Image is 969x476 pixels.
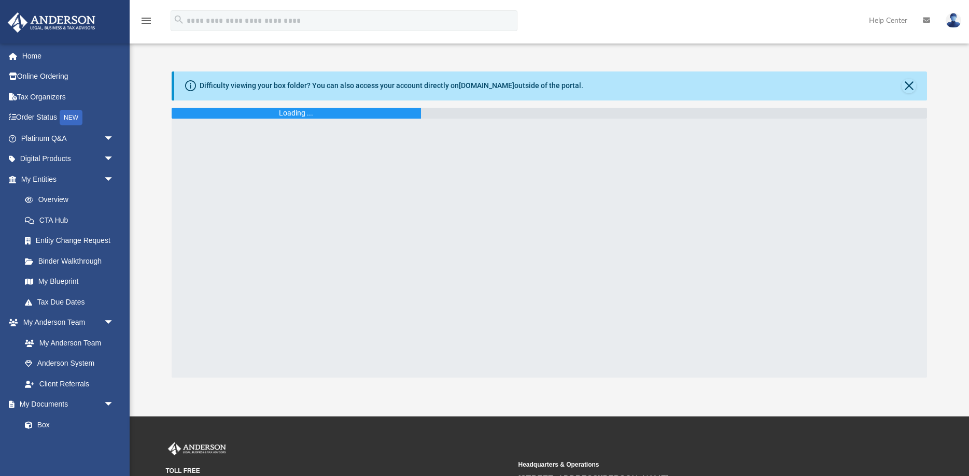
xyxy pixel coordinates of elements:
[459,81,514,90] a: [DOMAIN_NAME]
[104,394,124,415] span: arrow_drop_down
[104,128,124,149] span: arrow_drop_down
[7,46,130,66] a: Home
[15,271,124,292] a: My Blueprint
[7,128,130,149] a: Platinum Q&Aarrow_drop_down
[200,80,583,91] div: Difficulty viewing your box folder? You can also access your account directly on outside of the p...
[7,149,130,169] a: Digital Productsarrow_drop_down
[173,14,185,25] i: search
[104,169,124,190] span: arrow_drop_down
[15,251,130,271] a: Binder Walkthrough
[7,107,130,128] a: Order StatusNEW
[15,353,124,374] a: Anderson System
[7,312,124,333] a: My Anderson Teamarrow_drop_down
[518,460,864,469] small: Headquarters & Operations
[60,110,82,125] div: NEW
[7,86,130,107] a: Tax Organizers
[946,13,961,28] img: User Pic
[140,15,152,27] i: menu
[7,394,124,415] a: My Documentsarrow_drop_down
[166,466,511,475] small: TOLL FREE
[15,333,119,353] a: My Anderson Team
[104,149,124,170] span: arrow_drop_down
[7,66,130,87] a: Online Ordering
[140,20,152,27] a: menu
[902,79,916,93] button: Close
[279,108,313,119] div: Loading ...
[15,292,130,312] a: Tax Due Dates
[5,12,99,33] img: Anderson Advisors Platinum Portal
[15,210,130,230] a: CTA Hub
[15,230,130,251] a: Entity Change Request
[104,312,124,334] span: arrow_drop_down
[15,373,124,394] a: Client Referrals
[7,169,130,190] a: My Entitiesarrow_drop_down
[15,190,130,210] a: Overview
[15,414,119,435] a: Box
[15,435,124,456] a: Meeting Minutes
[166,442,228,456] img: Anderson Advisors Platinum Portal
